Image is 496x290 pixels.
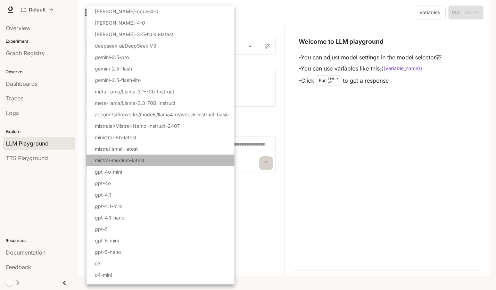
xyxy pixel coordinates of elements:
p: Qwen/Qwen2-72B-Instruct [95,283,157,290]
p: gemini-2.5-flash-lite [95,76,141,84]
p: ministral-8b-latest [95,134,137,141]
p: [PERSON_NAME]-4-0 [95,19,145,26]
p: gpt-5-mini [95,237,119,244]
p: gpt-4.1 [95,191,111,198]
p: gpt-5-nano [95,248,121,256]
p: [PERSON_NAME]-3-5-haiku-latest [95,31,173,38]
p: accounts/fireworks/models/llama4-maverick-instruct-basic [95,111,229,118]
p: [PERSON_NAME]-opus-4-0 [95,8,158,15]
p: mistralai/Mistral-Nemo-Instruct-2407 [95,122,180,130]
p: o3 [95,260,101,267]
p: meta-llama/Llama-3.1-70b-Instruct [95,88,174,95]
p: gpt-4.1-mini [95,202,122,210]
p: gpt-4.1-nano [95,214,124,221]
p: gpt-4o [95,180,111,187]
p: gemini-2.5-pro [95,53,129,61]
p: deepseek-ai/DeepSeek-V3 [95,42,156,49]
p: mistral-medium-latest [95,157,144,164]
p: mistral-small-latest [95,145,138,152]
p: gpt-4o-mini [95,168,122,175]
p: o4-mini [95,271,112,279]
p: gpt-5 [95,225,108,233]
p: gemini-2.5-flash [95,65,132,72]
p: meta-llama/Llama-3.3-70B-Instruct [95,99,176,107]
